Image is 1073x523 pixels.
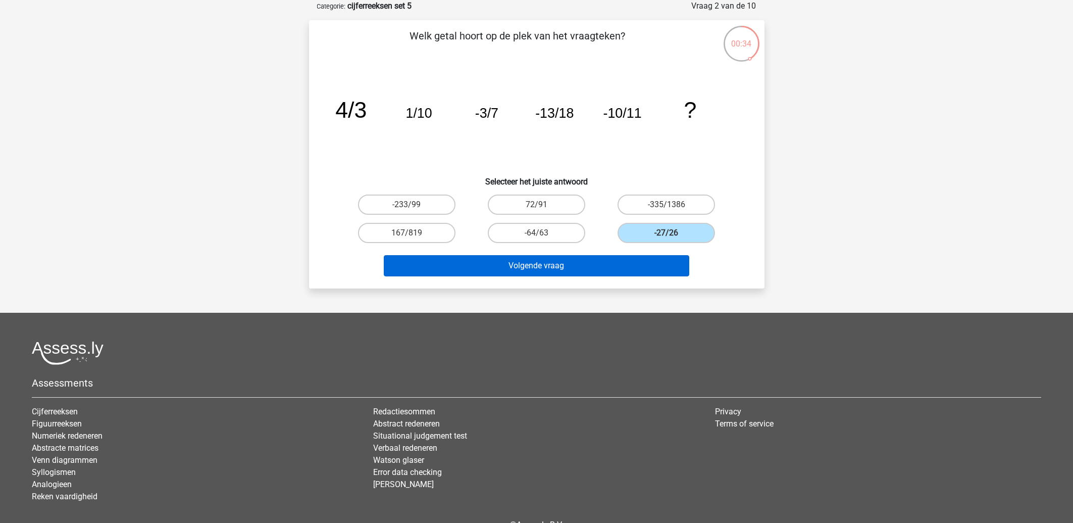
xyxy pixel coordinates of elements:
a: Verbaal redeneren [373,443,437,453]
img: Assessly logo [32,341,104,365]
a: Watson glaser [373,455,424,465]
a: Venn diagrammen [32,455,97,465]
a: Numeriek redeneren [32,431,103,441]
small: Categorie: [317,3,346,10]
tspan: -13/18 [535,106,574,121]
a: Abstracte matrices [32,443,98,453]
p: Welk getal hoort op de plek van het vraagteken? [325,28,710,59]
a: Privacy [715,407,741,416]
a: Error data checking [373,467,442,477]
label: -27/26 [618,223,715,243]
div: 00:34 [723,25,760,50]
a: Redactiesommen [373,407,435,416]
label: -335/1386 [618,195,715,215]
a: Situational judgement test [373,431,467,441]
label: 72/91 [488,195,585,215]
tspan: 4/3 [335,97,367,122]
tspan: 1/10 [405,106,432,121]
button: Volgende vraag [384,255,689,276]
a: Cijferreeksen [32,407,78,416]
a: [PERSON_NAME] [373,480,434,489]
h5: Assessments [32,377,1041,389]
a: Abstract redeneren [373,419,440,429]
a: Terms of service [715,419,774,429]
tspan: ? [684,97,696,122]
a: Reken vaardigheid [32,492,97,501]
label: -64/63 [488,223,585,243]
strong: cijferreeksen set 5 [348,1,412,11]
a: Figuurreeksen [32,419,82,429]
label: -233/99 [358,195,455,215]
h6: Selecteer het juiste antwoord [325,169,748,186]
a: Syllogismen [32,467,76,477]
a: Analogieen [32,480,72,489]
tspan: -10/11 [603,106,641,121]
tspan: -3/7 [475,106,498,121]
label: 167/819 [358,223,455,243]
